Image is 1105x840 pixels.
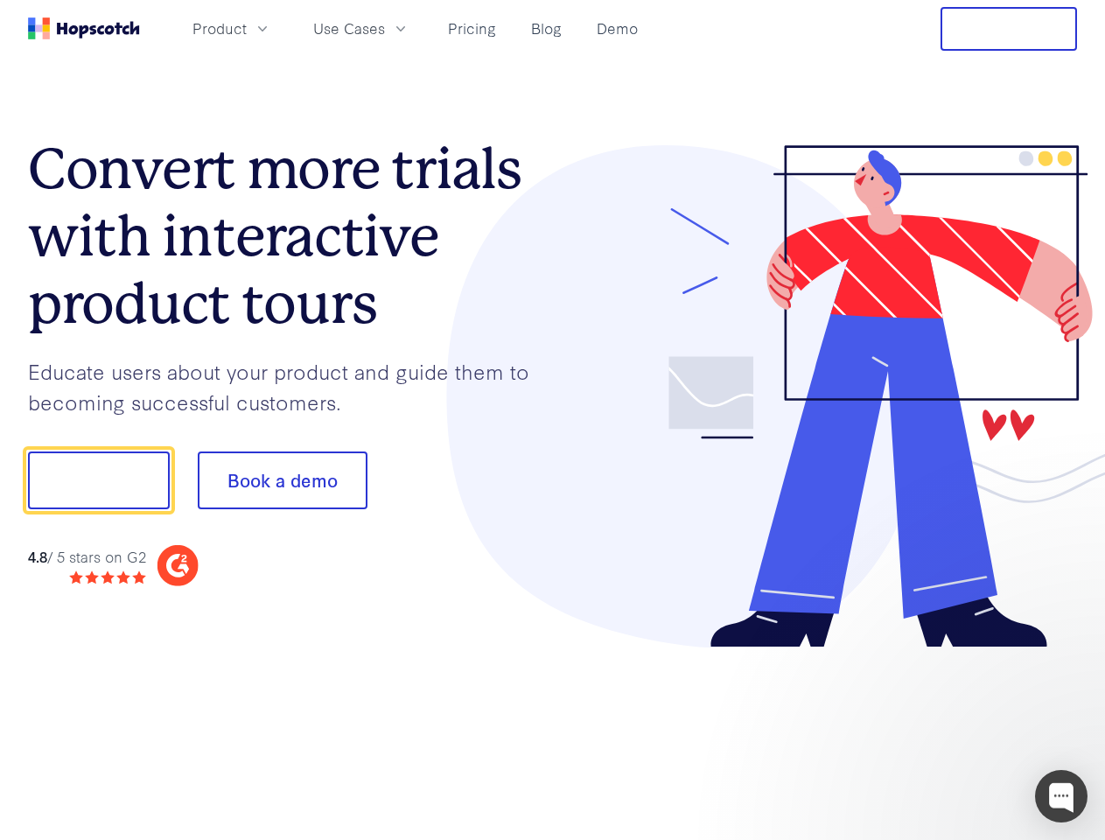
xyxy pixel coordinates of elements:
a: Blog [524,14,569,43]
p: Educate users about your product and guide them to becoming successful customers. [28,356,553,416]
button: Book a demo [198,451,367,509]
button: Product [182,14,282,43]
span: Use Cases [313,17,385,39]
a: Pricing [441,14,503,43]
strong: 4.8 [28,546,47,566]
h1: Convert more trials with interactive product tours [28,136,553,337]
a: Demo [590,14,645,43]
button: Show me! [28,451,170,509]
button: Use Cases [303,14,420,43]
button: Free Trial [941,7,1077,51]
a: Home [28,17,140,39]
div: / 5 stars on G2 [28,546,146,568]
span: Product [192,17,247,39]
